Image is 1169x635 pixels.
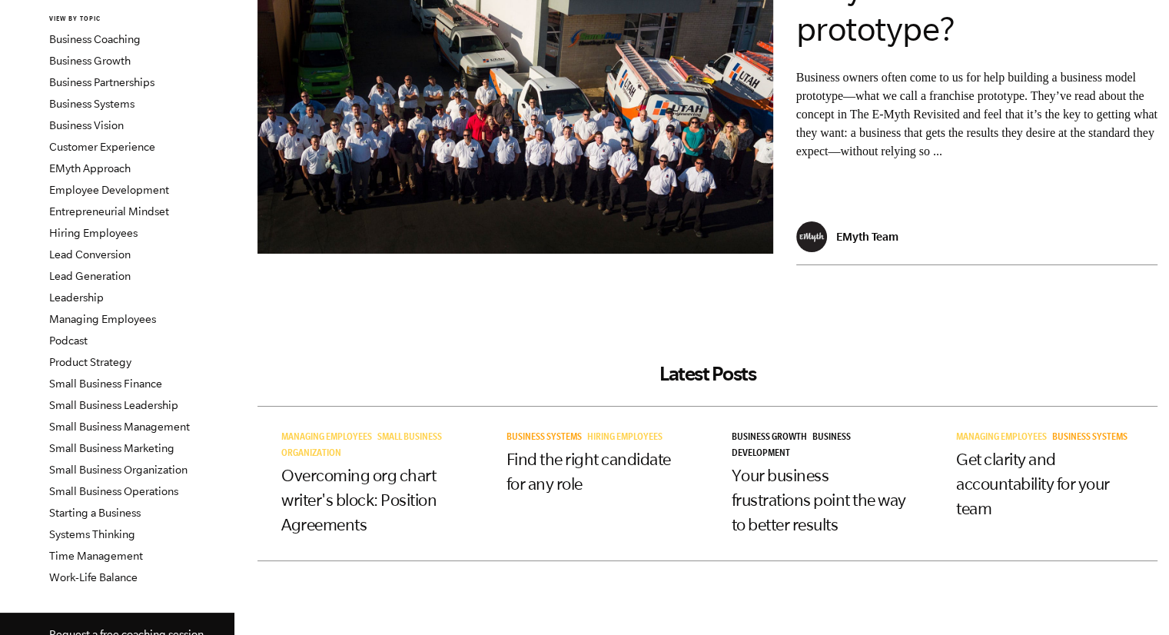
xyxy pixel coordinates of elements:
[49,550,143,562] a: Time Management
[1092,561,1169,635] iframe: Chat Widget
[732,433,812,444] a: Business Growth
[732,433,851,460] a: Business Development
[587,433,663,444] span: Hiring Employees
[49,507,141,519] a: Starting a Business
[506,450,671,493] a: Find the right candidate for any role
[49,334,88,347] a: Podcast
[49,141,155,153] a: Customer Experience
[49,270,131,282] a: Lead Generation
[796,68,1157,161] p: Business owners often come to us for help building a business model prototype—what we call a fran...
[956,450,1110,517] a: Get clarity and accountability for your team
[49,55,131,67] a: Business Growth
[49,15,234,25] h6: VIEW BY TOPIC
[49,571,138,583] a: Work-Life Balance
[49,291,104,304] a: Leadership
[49,464,188,476] a: Small Business Organization
[49,119,124,131] a: Business Vision
[49,227,138,239] a: Hiring Employees
[49,356,131,368] a: Product Strategy
[49,248,131,261] a: Lead Conversion
[956,433,1047,444] span: Managing Employees
[956,433,1052,444] a: Managing Employees
[49,421,190,433] a: Small Business Management
[587,433,668,444] a: Hiring Employees
[836,230,898,243] p: EMyth Team
[49,98,135,110] a: Business Systems
[1052,433,1133,444] a: Business Systems
[281,433,372,444] span: Managing Employees
[257,362,1157,385] h2: Latest Posts
[1052,433,1127,444] span: Business Systems
[732,433,807,444] span: Business Growth
[281,466,437,534] a: Overcoming org chart writer's block: Position Agreements
[796,221,827,252] img: EMyth Team - EMyth
[506,433,582,444] span: Business Systems
[49,76,154,88] a: Business Partnerships
[506,433,587,444] a: Business Systems
[281,433,377,444] a: Managing Employees
[49,528,135,540] a: Systems Thinking
[49,313,156,325] a: Managing Employees
[49,377,162,390] a: Small Business Finance
[49,162,131,175] a: EMyth Approach
[49,205,169,218] a: Entrepreneurial Mindset
[49,399,178,411] a: Small Business Leadership
[49,485,178,497] a: Small Business Operations
[49,442,174,454] a: Small Business Marketing
[732,466,906,534] a: Your business frustrations point the way to better results
[49,33,141,45] a: Business Coaching
[49,184,169,196] a: Employee Development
